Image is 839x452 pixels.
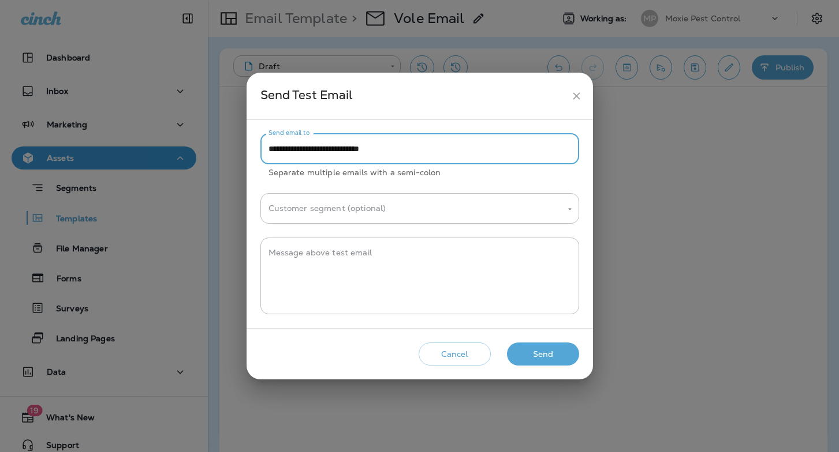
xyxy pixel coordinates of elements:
[260,85,566,107] div: Send Test Email
[565,204,575,214] button: Open
[269,166,571,179] p: Separate multiple emails with a semi-colon
[269,129,310,137] label: Send email to
[566,85,587,107] button: close
[507,342,579,366] button: Send
[419,342,491,366] button: Cancel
